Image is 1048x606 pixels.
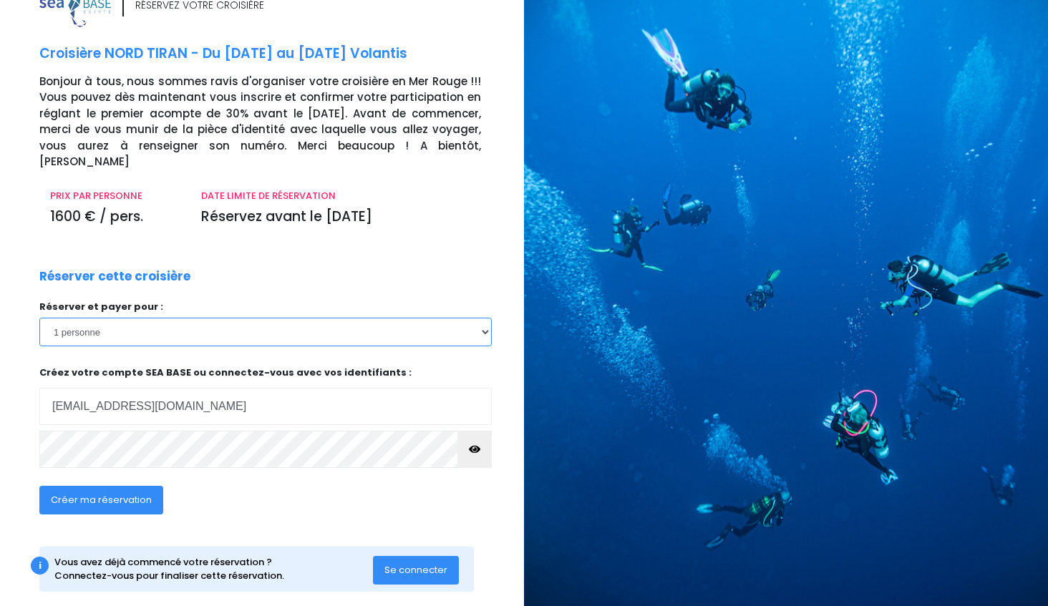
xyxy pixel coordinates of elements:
span: Se connecter [384,563,447,577]
p: PRIX PAR PERSONNE [50,189,180,203]
span: Créer ma réservation [51,493,152,507]
button: Se connecter [373,556,459,585]
a: Se connecter [373,563,459,575]
p: Réservez avant le [DATE] [201,207,481,228]
p: DATE LIMITE DE RÉSERVATION [201,189,481,203]
div: i [31,557,49,575]
p: Réserver et payer pour : [39,300,492,314]
button: Créer ma réservation [39,486,163,514]
div: Vous avez déjà commencé votre réservation ? Connectez-vous pour finaliser cette réservation. [54,555,374,583]
input: Adresse email [39,388,492,425]
p: Bonjour à tous, nous sommes ravis d'organiser votre croisière en Mer Rouge !!! Vous pouvez dès ma... [39,74,513,170]
p: 1600 € / pers. [50,207,180,228]
p: Croisière NORD TIRAN - Du [DATE] au [DATE] Volantis [39,44,513,64]
p: Créez votre compte SEA BASE ou connectez-vous avec vos identifiants : [39,366,492,425]
p: Réserver cette croisière [39,268,190,286]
